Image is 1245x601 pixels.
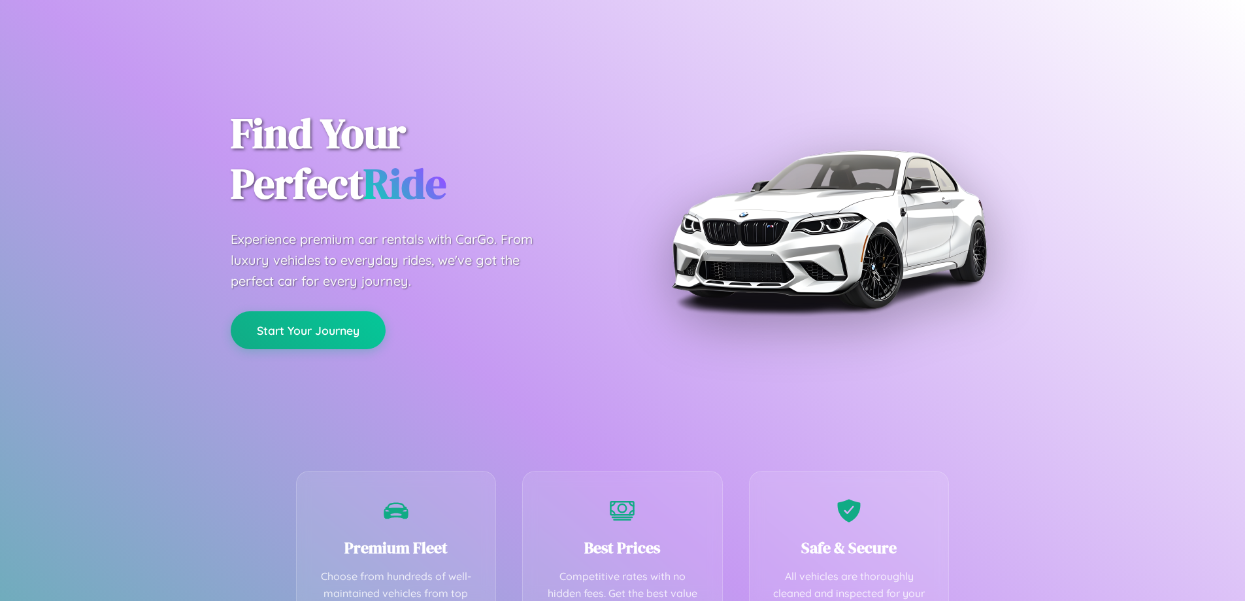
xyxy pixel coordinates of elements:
[769,537,929,558] h3: Safe & Secure
[665,65,992,392] img: Premium BMW car rental vehicle
[231,229,557,292] p: Experience premium car rentals with CarGo. From luxury vehicles to everyday rides, we've got the ...
[542,537,703,558] h3: Best Prices
[363,155,446,212] span: Ride
[231,311,386,349] button: Start Your Journey
[316,537,476,558] h3: Premium Fleet
[231,109,603,209] h1: Find Your Perfect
